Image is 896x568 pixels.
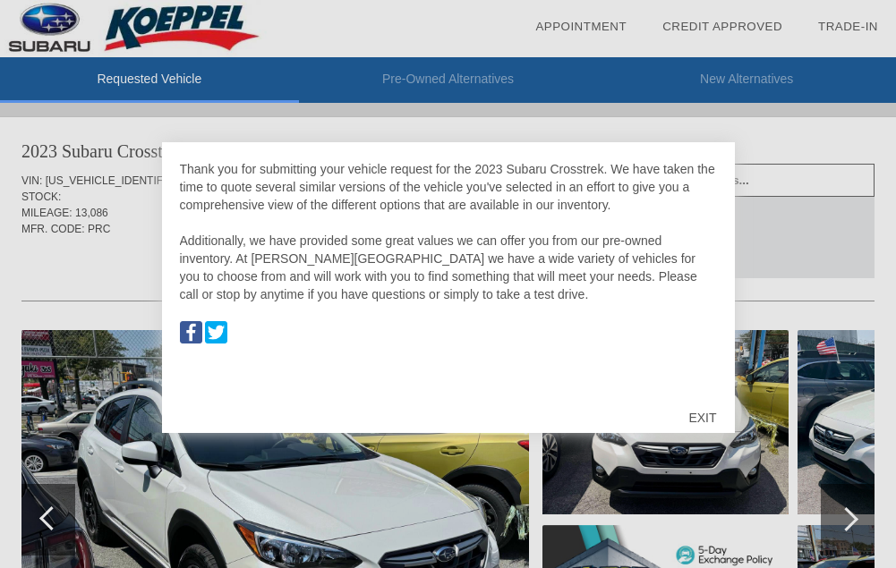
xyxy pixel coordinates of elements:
a: Trade-In [818,20,878,33]
a: Appointment [535,20,627,33]
div: EXIT [670,391,734,445]
div: Thank you for submitting your vehicle request for the 2023 Subaru Crosstrek. We have taken the ti... [180,160,717,393]
img: Map to Koeppel Subaru [205,321,227,343]
a: Credit Approved [662,20,782,33]
img: Map to Koeppel Subaru [180,321,202,343]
